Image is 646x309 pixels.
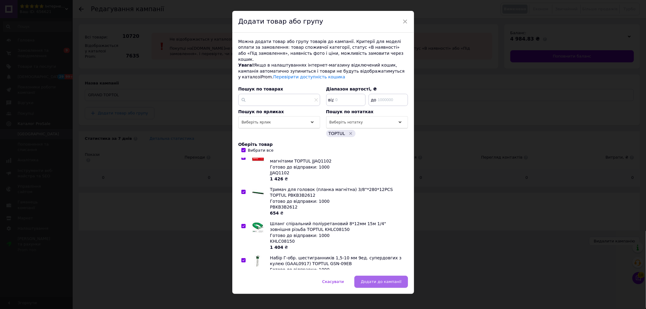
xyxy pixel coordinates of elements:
button: Скасувати [316,276,350,288]
span: TOPTUL [329,131,345,136]
span: Скасувати [322,279,344,284]
div: Готово до відправки: 1000 [270,233,405,239]
span: Оберіть товар [238,142,273,147]
a: Перевірити доступність кошика [273,74,345,79]
div: Готово до відправки: 1000 [270,164,405,170]
span: Шланг спіральний поліуретановий 8*12мм 15м 1/4" зовнішня різьба TOPTUL KHLC08150 [270,221,386,232]
img: Накидка вінілова захисна на крило 1050x400 мм з магнітами TOPTUL JJAQ1102 [252,153,264,165]
span: × [403,16,408,27]
span: від [327,97,334,103]
div: Готово до відправки: 1000 [270,199,405,205]
span: до [369,97,377,103]
div: ₴ [270,176,405,182]
img: Тримач для головок (планка магнітна) 3/8"*280*12PCS TOPTUL PBKB3B2612 [252,187,264,199]
input: 1000000 [369,94,408,106]
span: Тримач для головок (планка магнітна) 3/8"*280*12PCS TOPTUL PBKB3B2612 [270,187,393,198]
span: Пошук по нотатках [326,109,374,114]
div: ₴ [270,245,405,251]
svg: Видалити мітку [348,131,353,136]
span: PBKB3B2612 [270,205,298,209]
span: Виберіть нотатку [330,120,363,124]
div: Можна додати товар або групу товарів до кампанії. Критерії для моделі оплати за замовлення: товар... [238,39,408,62]
span: Діапазон вартості, ₴ [326,87,377,91]
b: 654 [270,211,279,215]
b: 1 426 [270,176,283,181]
b: 1 404 [270,245,283,250]
div: ₴ [270,210,405,216]
span: Виберіть ярлик [242,120,271,124]
span: Набір Г-обр. шестигранників 1,5-10 мм 9ед. супердовгих з кулею (GAAL0917) TOPTUL GSN-09EB [270,255,402,266]
div: Вибрати все [248,148,274,153]
img: Шланг спіральний поліуретановий 8*12мм 15м 1/4" зовнішня різьба TOPTUL KHLC08150 [252,221,264,233]
span: Пошук по товарах [238,87,283,91]
span: KHLC08150 [270,239,295,244]
input: 0 [326,94,366,106]
span: JJAQ1102 [270,170,290,175]
img: Набір Г-обр. шестигранників 1,5-10 мм 9ед. супердовгих з кулею (GAAL0917) TOPTUL GSN-09EB [252,255,264,267]
button: Додати до кампанії [354,276,408,288]
div: Якщо в налаштуваннях інтернет-магазину відключений кошик, кампанія автоматично зупиниться і товар... [238,62,408,80]
div: Додати товар або групу [232,11,414,33]
span: Додати до кампанії [361,279,401,284]
span: Пошук по ярликах [238,109,284,114]
span: Увага! [238,63,254,67]
div: Готово до відправки: 1000 [270,267,405,273]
